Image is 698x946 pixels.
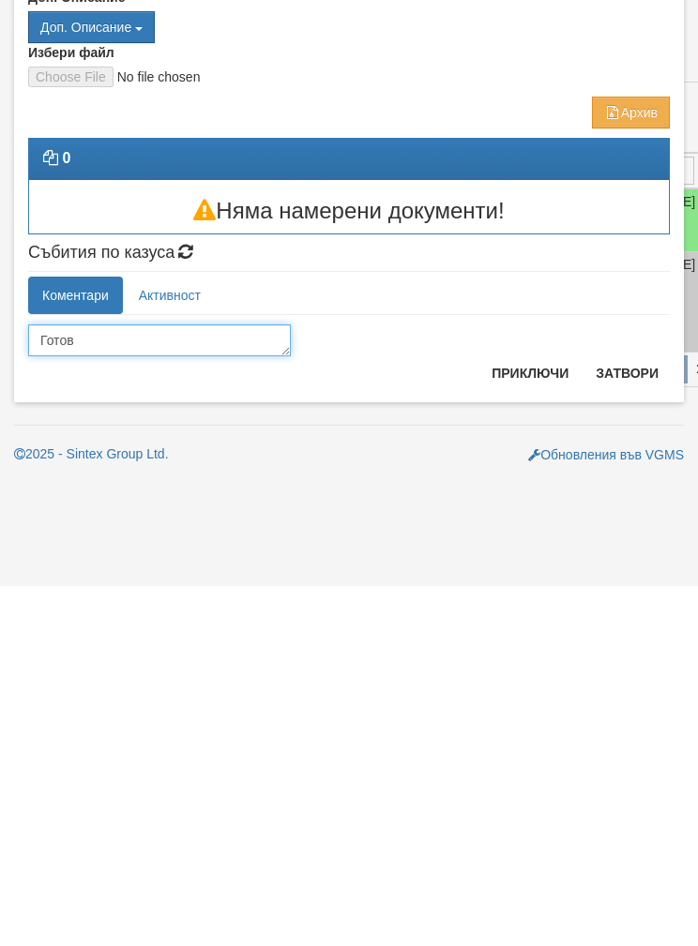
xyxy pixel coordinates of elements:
[28,197,432,232] span: Приключване на казус
[28,261,147,293] button: Тип Документ
[28,293,109,311] label: Документ №
[28,371,155,403] button: Доп. Описание
[28,348,125,367] label: Доп. Описание
[125,637,215,674] a: Активност
[28,261,670,293] div: Двоен клик, за изчистване на избраната стойност.
[28,371,670,403] div: Двоен клик, за изчистване на избраната стойност.
[28,403,114,422] label: Избери файл
[584,718,670,748] button: Затвори
[40,380,131,395] span: Доп. Описание
[28,237,118,256] label: Тип Документ
[29,559,669,583] h3: Няма намерени документи!
[28,316,291,348] input: Казус №
[480,718,580,748] button: Приключи
[592,457,670,488] button: Архив
[28,604,670,623] h4: Събития по казуса
[62,510,70,526] strong: 0
[28,637,123,674] a: Коментари
[279,195,432,218] a: ВК-ТПМ-125423
[40,269,124,284] span: Тип Документ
